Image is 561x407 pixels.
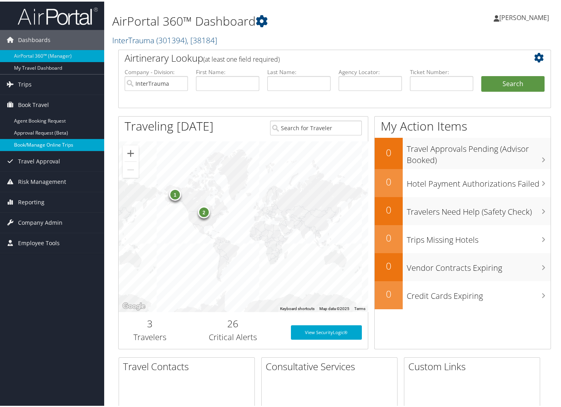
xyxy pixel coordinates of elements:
[291,324,362,338] a: View SecurityLogic®
[266,358,397,372] h2: Consultative Services
[123,358,254,372] h2: Travel Contacts
[407,201,551,216] h3: Travelers Need Help (Safety Check)
[121,300,147,310] img: Google
[125,66,188,75] label: Company - Division:
[18,170,66,190] span: Risk Management
[319,305,349,309] span: Map data ©2025
[187,315,278,329] h2: 26
[407,138,551,164] h3: Travel Approvals Pending (Advisor Booked)
[18,5,98,24] img: airportal-logo.png
[375,116,551,133] h1: My Action Items
[125,50,509,63] h2: Airtinerary Lookup
[270,119,362,134] input: Search for Traveler
[123,144,139,160] button: Zoom in
[375,230,403,243] h2: 0
[196,66,259,75] label: First Name:
[375,195,551,224] a: 0Travelers Need Help (Safety Check)
[375,173,403,187] h2: 0
[18,211,63,231] span: Company Admin
[375,144,403,158] h2: 0
[407,229,551,244] h3: Trips Missing Hotels
[18,232,60,252] span: Employee Tools
[375,201,403,215] h2: 0
[187,330,278,341] h3: Critical Alerts
[280,304,315,310] button: Keyboard shortcuts
[410,66,473,75] label: Ticket Number:
[18,28,50,48] span: Dashboards
[125,315,175,329] h2: 3
[375,167,551,195] a: 0Hotel Payment Authorizations Failed
[375,136,551,167] a: 0Travel Approvals Pending (Advisor Booked)
[407,285,551,300] h3: Credit Cards Expiring
[354,305,365,309] a: Terms (opens in new tab)
[375,286,403,299] h2: 0
[494,4,557,28] a: [PERSON_NAME]
[18,93,49,113] span: Book Travel
[112,11,409,28] h1: AirPortal 360™ Dashboard
[499,12,549,20] span: [PERSON_NAME]
[123,160,139,176] button: Zoom out
[481,75,545,91] button: Search
[267,66,331,75] label: Last Name:
[375,252,551,280] a: 0Vendor Contracts Expiring
[203,53,280,62] span: (at least one field required)
[198,205,210,217] div: 2
[187,33,217,44] span: , [ 38184 ]
[18,150,60,170] span: Travel Approval
[407,257,551,272] h3: Vendor Contracts Expiring
[408,358,540,372] h2: Custom Links
[18,73,32,93] span: Trips
[121,300,147,310] a: Open this area in Google Maps (opens a new window)
[375,280,551,308] a: 0Credit Cards Expiring
[125,330,175,341] h3: Travelers
[339,66,402,75] label: Agency Locator:
[169,187,181,199] div: 1
[407,173,551,188] h3: Hotel Payment Authorizations Failed
[375,258,403,271] h2: 0
[156,33,187,44] span: ( 301394 )
[18,191,44,211] span: Reporting
[375,224,551,252] a: 0Trips Missing Hotels
[125,116,214,133] h1: Traveling [DATE]
[112,33,217,44] a: InterTrauma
